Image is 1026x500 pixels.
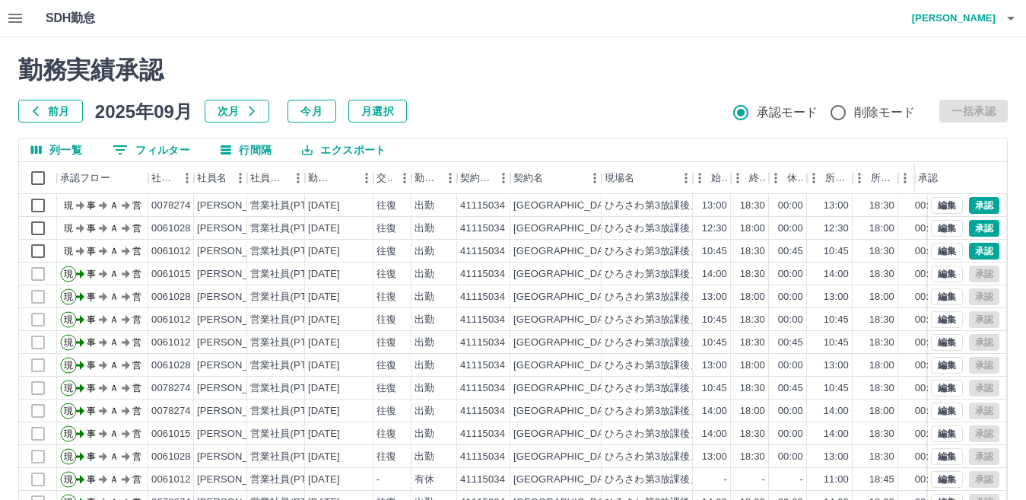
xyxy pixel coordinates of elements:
div: [DATE] [308,404,340,419]
div: [PERSON_NAME] [197,473,280,487]
div: 出勤 [415,313,434,327]
div: 0061015 [151,427,191,441]
div: 41115034 [460,358,505,373]
div: 14:00 [702,267,727,282]
div: 営業社員(PT契約) [250,381,330,396]
button: 編集 [931,243,963,260]
text: 現 [64,246,73,256]
div: 18:30 [740,313,765,327]
text: 現 [64,428,73,439]
div: 営業社員(PT契約) [250,221,330,236]
div: 営業社員(PT契約) [250,450,330,464]
div: 出勤 [415,267,434,282]
button: 承認 [969,243,999,260]
div: [DATE] [308,381,340,396]
div: 休憩 [769,162,807,194]
text: 現 [64,223,73,234]
div: 営業社員(PT契約) [250,427,330,441]
div: 00:00 [915,358,940,373]
button: 編集 [931,357,963,374]
div: 00:00 [915,313,940,327]
div: [PERSON_NAME] [197,381,280,396]
div: 00:00 [778,427,803,441]
button: メニュー [439,167,462,189]
div: 18:30 [740,450,765,464]
div: 12:30 [702,221,727,236]
div: 00:00 [915,427,940,441]
div: 41115034 [460,290,505,304]
button: メニュー [229,167,252,189]
text: 現 [64,337,73,348]
div: 出勤 [415,336,434,350]
div: [GEOGRAPHIC_DATA] [513,358,618,373]
div: 所定開始 [825,162,850,194]
div: 18:30 [869,381,894,396]
text: 営 [132,383,141,393]
div: [GEOGRAPHIC_DATA] [513,267,618,282]
div: 社員区分 [250,162,287,194]
div: 0061028 [151,450,191,464]
div: 0078274 [151,199,191,213]
div: 往復 [376,313,396,327]
div: [GEOGRAPHIC_DATA] [513,313,618,327]
div: 0061012 [151,313,191,327]
button: メニュー [583,167,606,189]
div: 00:45 [915,336,940,350]
div: [DATE] [308,313,340,327]
div: 終業 [749,162,766,194]
div: ひろさわ第3放課後児童会 [605,199,720,213]
div: 00:00 [915,221,940,236]
div: 41115034 [460,336,505,350]
div: 10:45 [824,244,849,259]
div: 00:45 [778,381,803,396]
text: 現 [64,314,73,325]
div: [PERSON_NAME] [197,358,280,373]
div: [PERSON_NAME] [197,290,280,304]
div: 18:00 [869,358,894,373]
div: 00:00 [778,404,803,419]
div: 所定終業 [871,162,895,194]
div: 往復 [376,404,396,419]
div: 往復 [376,381,396,396]
div: 0061028 [151,290,191,304]
text: 現 [64,406,73,416]
div: 00:45 [778,336,803,350]
div: [GEOGRAPHIC_DATA] [513,221,618,236]
div: [PERSON_NAME] [197,313,280,327]
text: Ａ [110,200,119,211]
text: 事 [87,291,96,302]
div: 10:45 [702,244,727,259]
span: 削除モード [854,104,916,122]
button: メニュー [393,167,416,189]
div: 営業社員(PT契約) [250,290,330,304]
text: 営 [132,223,141,234]
div: [DATE] [308,358,340,373]
div: 18:30 [740,336,765,350]
div: 始業 [693,162,731,194]
div: 往復 [376,427,396,441]
button: メニュー [492,167,515,189]
div: ひろさわ第3放課後児童会 [605,358,720,373]
div: 営業社員(PT契約) [250,313,330,327]
div: 18:30 [869,267,894,282]
text: 営 [132,406,141,416]
div: ひろさわ第3放課後児童会 [605,313,720,327]
button: 編集 [931,334,963,351]
div: [DATE] [308,290,340,304]
div: 00:00 [778,267,803,282]
text: 現 [64,383,73,393]
div: 往復 [376,221,396,236]
text: Ａ [110,223,119,234]
text: Ａ [110,428,119,439]
text: Ａ [110,269,119,279]
text: 営 [132,428,141,439]
div: 出勤 [415,221,434,236]
div: 41115034 [460,244,505,259]
text: Ａ [110,246,119,256]
button: フィルター表示 [100,139,202,161]
div: 社員番号 [151,162,176,194]
div: 00:00 [915,199,940,213]
div: 10:45 [702,313,727,327]
text: 現 [64,200,73,211]
text: 現 [64,451,73,462]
